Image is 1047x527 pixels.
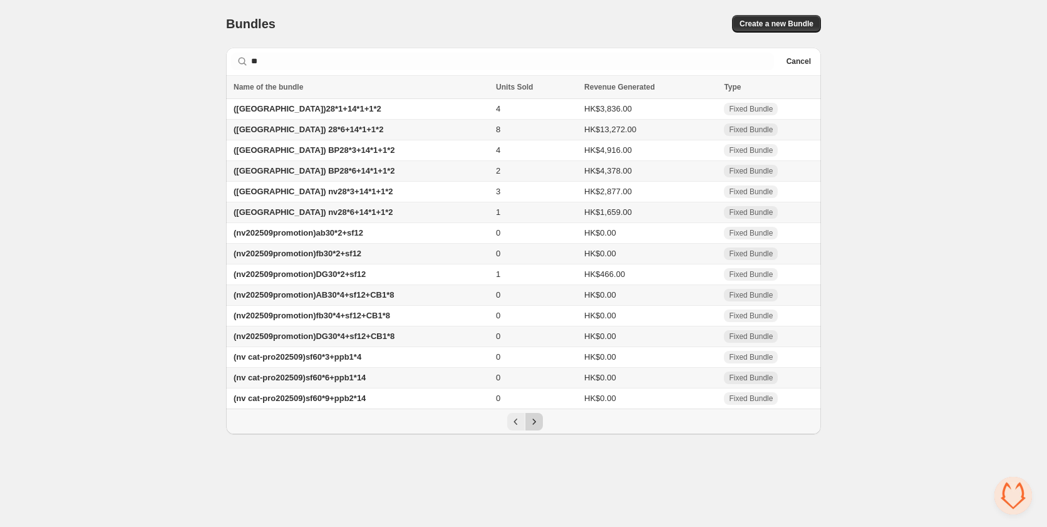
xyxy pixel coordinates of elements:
[234,331,395,341] span: (nv202509promotion)DG30*4+sf12+CB1*8
[234,373,366,382] span: (nv cat-pro202509)sf60*6+ppb1*14
[584,207,632,217] span: HK$1,659.00
[584,104,632,113] span: HK$3,836.00
[584,125,636,134] span: HK$13,272.00
[740,19,813,29] span: Create a new Bundle
[584,187,632,196] span: HK$2,877.00
[729,125,773,135] span: Fixed Bundle
[584,81,655,93] span: Revenue Generated
[496,352,500,362] span: 0
[496,207,500,217] span: 1
[584,228,616,237] span: HK$0.00
[729,331,773,342] span: Fixed Bundle
[234,187,393,196] span: ([GEOGRAPHIC_DATA]) nv28*3+14*1+1*2
[234,352,361,362] span: (nv cat-pro202509)sf60*3+ppb1*4
[584,394,616,403] span: HK$0.00
[234,166,395,175] span: ([GEOGRAPHIC_DATA]) BP28*6+14*1+1*2
[496,145,500,155] span: 4
[234,81,488,93] div: Name of the bundle
[584,269,625,279] span: HK$466.00
[496,228,500,237] span: 0
[584,290,616,300] span: HK$0.00
[496,81,533,93] span: Units Sold
[226,16,276,31] h1: Bundles
[234,311,390,320] span: (nv202509promotion)fb30*4+sf12+CB1*8
[525,413,543,430] button: Next
[729,373,773,383] span: Fixed Bundle
[729,311,773,321] span: Fixed Bundle
[584,373,616,382] span: HK$0.00
[234,290,395,300] span: (nv202509promotion)AB30*4+sf12+CB1*8
[584,352,616,362] span: HK$0.00
[729,187,773,197] span: Fixed Bundle
[729,166,773,176] span: Fixed Bundle
[496,394,500,403] span: 0
[729,104,773,114] span: Fixed Bundle
[496,125,500,134] span: 8
[724,81,813,93] div: Type
[496,249,500,258] span: 0
[994,477,1032,514] div: 开放式聊天
[496,166,500,175] span: 2
[234,228,363,237] span: (nv202509promotion)ab30*2+sf12
[496,373,500,382] span: 0
[234,249,361,258] span: (nv202509promotion)fb30*2+sf12
[787,56,811,66] span: Cancel
[496,269,500,279] span: 1
[729,228,773,238] span: Fixed Bundle
[234,145,395,155] span: ([GEOGRAPHIC_DATA]) BP28*3+14*1+1*2
[507,413,525,430] button: Previous
[584,311,616,320] span: HK$0.00
[729,145,773,155] span: Fixed Bundle
[729,394,773,404] span: Fixed Bundle
[729,249,773,259] span: Fixed Bundle
[234,104,381,113] span: ([GEOGRAPHIC_DATA])28*1+14*1+1*2
[496,331,500,341] span: 0
[584,145,632,155] span: HK$4,916.00
[584,166,632,175] span: HK$4,378.00
[729,352,773,362] span: Fixed Bundle
[496,81,545,93] button: Units Sold
[226,409,821,434] nav: Pagination
[496,104,500,113] span: 4
[584,331,616,341] span: HK$0.00
[584,81,668,93] button: Revenue Generated
[781,54,816,69] button: Cancel
[234,207,393,217] span: ([GEOGRAPHIC_DATA]) nv28*6+14*1+1*2
[234,394,366,403] span: (nv cat-pro202509)sf60*9+ppb2*14
[234,269,366,279] span: (nv202509promotion)DG30*2+sf12
[584,249,616,258] span: HK$0.00
[732,15,821,33] button: Create a new Bundle
[234,125,383,134] span: ([GEOGRAPHIC_DATA]) 28*6+14*1+1*2
[496,311,500,320] span: 0
[729,207,773,217] span: Fixed Bundle
[496,290,500,300] span: 0
[496,187,500,196] span: 3
[729,269,773,279] span: Fixed Bundle
[729,290,773,300] span: Fixed Bundle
